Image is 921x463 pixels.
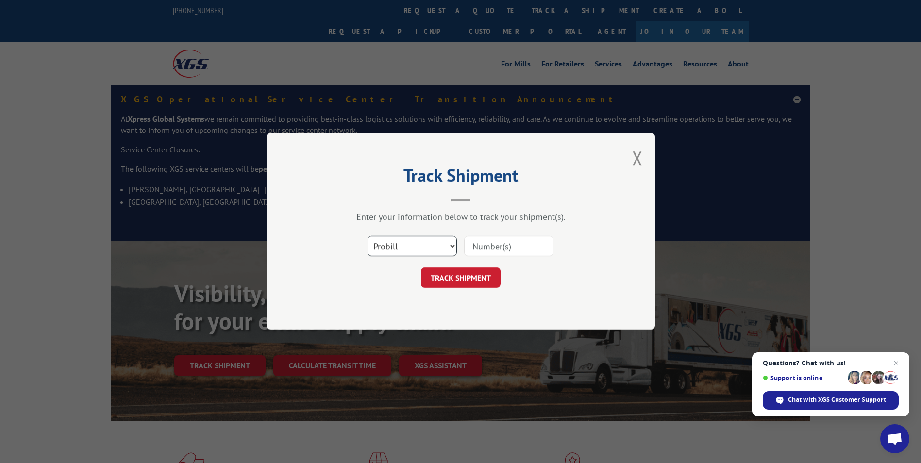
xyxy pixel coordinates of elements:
[763,391,899,410] span: Chat with XGS Customer Support
[315,212,606,223] div: Enter your information below to track your shipment(s).
[763,359,899,367] span: Questions? Chat with us!
[464,236,553,257] input: Number(s)
[880,424,909,453] a: Open chat
[421,268,501,288] button: TRACK SHIPMENT
[788,396,886,404] span: Chat with XGS Customer Support
[632,145,643,171] button: Close modal
[763,374,844,381] span: Support is online
[315,168,606,187] h2: Track Shipment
